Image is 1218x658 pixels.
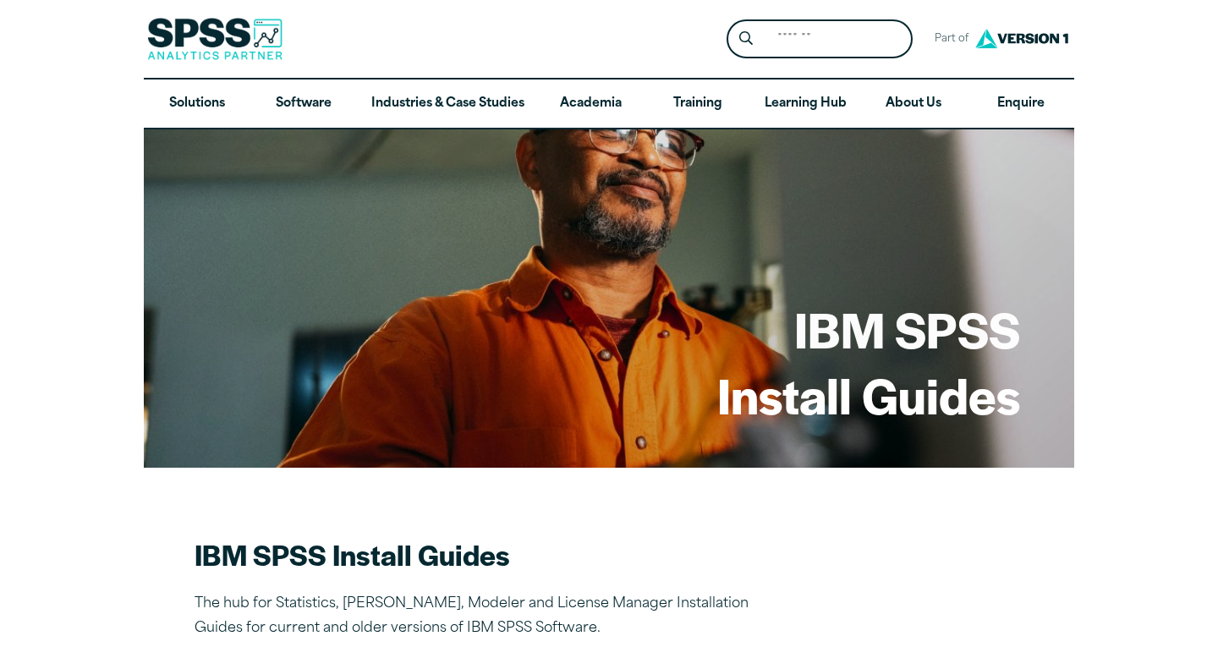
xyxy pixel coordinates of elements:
a: Solutions [144,80,250,129]
a: Academia [538,80,645,129]
h2: IBM SPSS Install Guides [195,535,787,573]
h1: IBM SPSS Install Guides [717,296,1020,427]
a: Software [250,80,357,129]
a: Enquire [968,80,1074,129]
img: SPSS Analytics Partner [147,18,283,60]
a: Training [645,80,751,129]
nav: Desktop version of site main menu [144,80,1074,129]
a: Industries & Case Studies [358,80,538,129]
button: Search magnifying glass icon [731,24,762,55]
span: Part of [926,27,971,52]
img: Version1 Logo [971,23,1073,54]
svg: Search magnifying glass icon [739,31,753,46]
a: About Us [860,80,967,129]
p: The hub for Statistics, [PERSON_NAME], Modeler and License Manager Installation Guides for curren... [195,592,787,641]
form: Site Header Search Form [727,19,913,59]
a: Learning Hub [751,80,860,129]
